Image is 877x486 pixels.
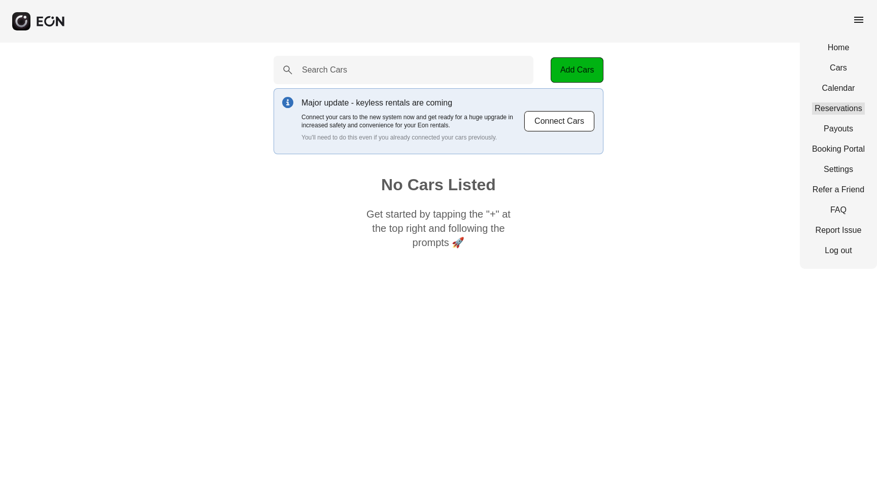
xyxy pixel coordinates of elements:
p: Major update - keyless rentals are coming [301,97,524,109]
img: info [282,97,293,108]
a: FAQ [812,204,865,216]
h1: No Cars Listed [381,179,496,191]
a: Calendar [812,82,865,94]
p: Get started by tapping the "+" at the top right and following the prompts 🚀 [362,207,515,250]
a: Home [812,42,865,54]
a: Booking Portal [812,143,865,155]
a: Report Issue [812,224,865,236]
a: Cars [812,62,865,74]
a: Refer a Friend [812,184,865,196]
label: Search Cars [302,64,347,76]
button: Connect Cars [524,111,595,132]
a: Settings [812,163,865,176]
button: Add Cars [551,57,603,83]
a: Payouts [812,123,865,135]
span: menu [853,14,865,26]
p: You'll need to do this even if you already connected your cars previously. [301,133,524,142]
a: Log out [812,245,865,257]
a: Reservations [812,102,865,115]
p: Connect your cars to the new system now and get ready for a huge upgrade in increased safety and ... [301,113,524,129]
